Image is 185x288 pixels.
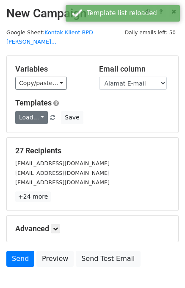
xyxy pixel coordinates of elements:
[15,160,110,166] small: [EMAIL_ADDRESS][DOMAIN_NAME]
[143,247,185,288] iframe: Chat Widget
[99,64,170,74] h5: Email column
[87,8,177,18] div: Template list reloaded
[6,29,93,45] small: Google Sheet:
[36,251,74,267] a: Preview
[15,98,52,107] a: Templates
[6,251,34,267] a: Send
[6,29,93,45] a: Kontak Klient BPD [PERSON_NAME]...
[122,28,179,37] span: Daily emails left: 50
[15,191,51,202] a: +24 more
[15,111,48,124] a: Load...
[6,6,179,21] h2: New Campaign
[15,170,110,176] small: [EMAIL_ADDRESS][DOMAIN_NAME]
[15,77,67,90] a: Copy/paste...
[76,251,140,267] a: Send Test Email
[15,179,110,186] small: [EMAIL_ADDRESS][DOMAIN_NAME]
[61,111,83,124] button: Save
[15,224,170,233] h5: Advanced
[15,146,170,155] h5: 27 Recipients
[15,64,86,74] h5: Variables
[122,29,179,36] a: Daily emails left: 50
